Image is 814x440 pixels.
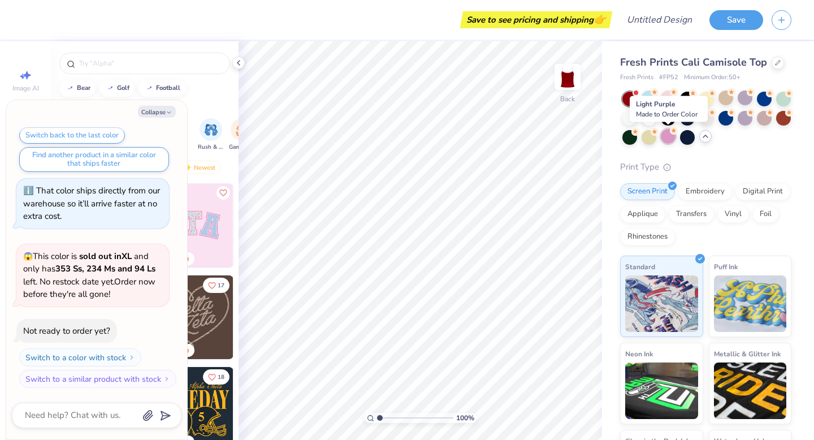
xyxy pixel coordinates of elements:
div: Not ready to order yet? [23,325,110,337]
div: Print Type [620,161,791,174]
button: Find another product in a similar color that ships faster [19,147,169,172]
img: 12710c6a-dcc0-49ce-8688-7fe8d5f96fe2 [150,275,233,359]
span: Game Day [229,143,255,152]
span: Metallic & Glitter Ink [714,348,781,360]
button: golf [99,80,135,97]
div: Applique [620,206,665,223]
img: Neon Ink [625,363,698,419]
div: Save to see pricing and shipping [463,11,609,28]
button: Switch back to the last color [19,127,125,144]
button: Switch to a color with stock [19,348,141,366]
div: That color ships directly from our warehouse so it’ll arrive faster at no extra cost. [23,185,160,222]
img: Back [556,66,579,88]
img: Switch to a similar product with stock [163,376,170,382]
button: football [138,80,185,97]
div: filter for Game Day [229,118,255,152]
span: Neon Ink [625,348,653,360]
div: Newest [177,161,220,174]
button: Like [217,186,230,200]
span: 18 [218,374,224,380]
span: 👉 [594,12,606,26]
span: Rush & Bid [198,143,224,152]
div: Digital Print [735,183,790,200]
div: Rhinestones [620,228,675,245]
span: Fresh Prints [620,73,653,83]
img: Standard [625,275,698,332]
div: Screen Print [620,183,675,200]
span: Minimum Order: 50 + [684,73,741,83]
button: Like [203,369,230,385]
strong: 353 Ss, 234 Ms and 94 Ls [55,263,155,274]
button: filter button [198,118,224,152]
button: bear [59,80,96,97]
strong: sold out in XL [79,251,132,262]
button: Like [203,278,230,293]
button: Save [709,10,763,30]
span: Fresh Prints Cali Camisole Top [620,55,767,69]
span: 😱 [23,251,33,262]
button: Collapse [138,106,176,118]
div: Foil [752,206,779,223]
img: Puff Ink [714,275,787,332]
span: Puff Ink [714,261,738,273]
input: Untitled Design [618,8,701,31]
div: Vinyl [717,206,749,223]
div: football [156,85,180,91]
div: Back [560,94,575,104]
div: filter for Rush & Bid [198,118,224,152]
span: Made to Order Color [636,110,698,119]
div: golf [117,85,129,91]
div: Transfers [669,206,714,223]
div: Light Purple [630,96,708,122]
span: # FP52 [659,73,678,83]
span: 17 [218,283,224,288]
img: trend_line.gif [145,85,154,92]
span: 100 % [456,413,474,423]
img: Switch to a color with stock [128,354,135,361]
span: This color is and only has left . No restock date yet. Order now before they're all gone! [23,251,155,300]
div: bear [77,85,90,91]
img: trend_line.gif [106,85,115,92]
img: 5ee11766-d822-42f5-ad4e-763472bf8dcf [233,184,317,268]
img: Metallic & Glitter Ink [714,363,787,419]
img: Game Day Image [236,123,249,136]
input: Try "Alpha" [78,58,223,69]
button: filter button [229,118,255,152]
img: ead2b24a-117b-4488-9b34-c08fd5176a7b [233,275,317,359]
img: Rush & Bid Image [205,123,218,136]
img: 9980f5e8-e6a1-4b4a-8839-2b0e9349023c [150,184,233,268]
div: Embroidery [678,183,732,200]
img: trend_line.gif [66,85,75,92]
span: Standard [625,261,655,273]
button: Switch to a similar product with stock [19,370,176,388]
span: Image AI [12,84,39,93]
